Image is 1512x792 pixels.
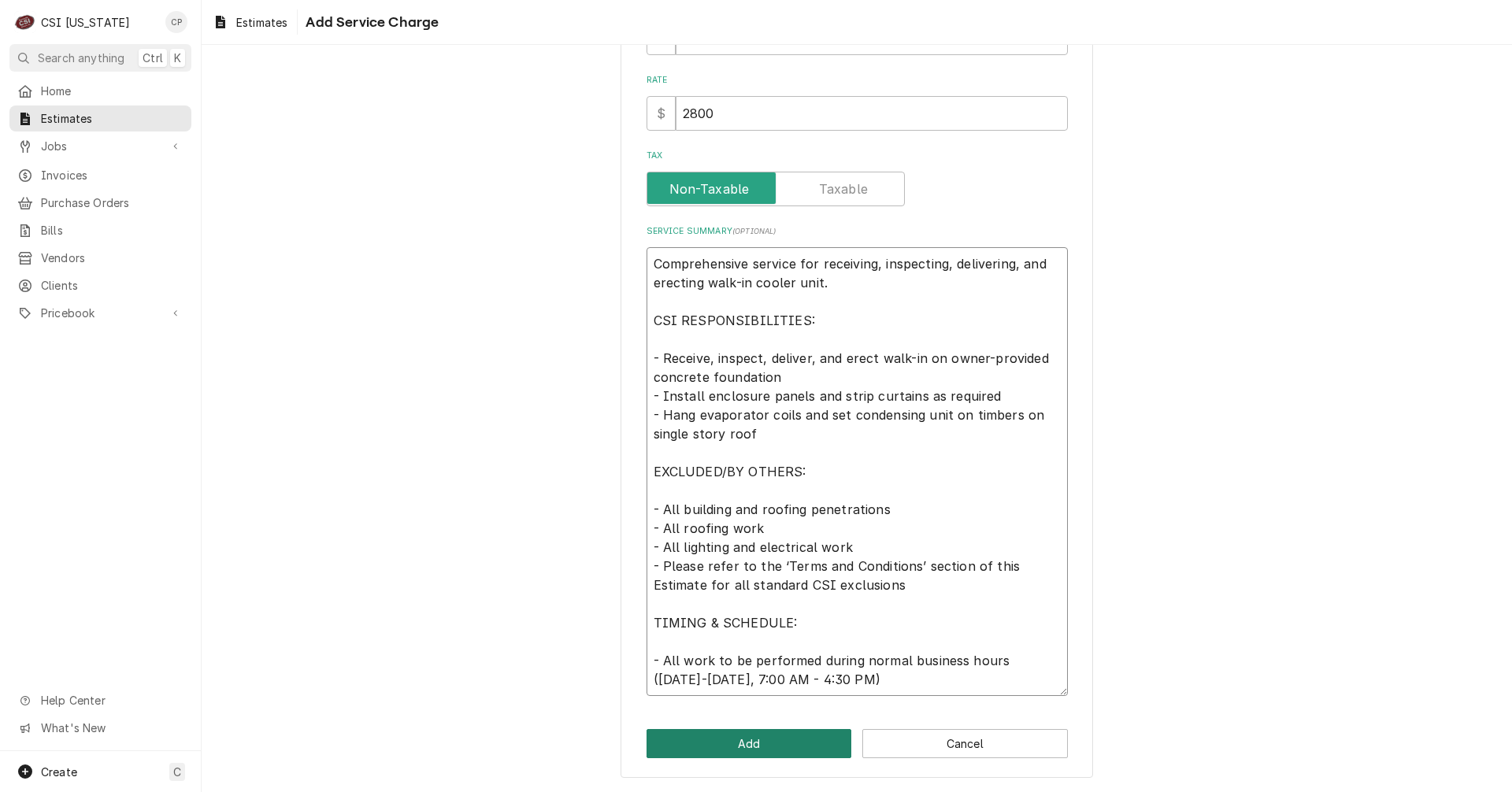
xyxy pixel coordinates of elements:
span: Pricebook [41,305,160,321]
button: Search anythingCtrlK [9,44,191,72]
span: Search anything [38,50,124,66]
a: Go to Help Center [9,687,191,713]
div: C [14,11,36,33]
span: Estimates [236,14,287,31]
span: ( optional ) [732,227,776,235]
label: Rate [647,74,1068,87]
a: Purchase Orders [9,190,191,216]
span: Jobs [41,138,160,154]
span: Vendors [41,250,183,266]
span: Add Service Charge [301,12,439,33]
span: Help Center [41,692,182,709]
a: Invoices [9,162,191,188]
span: What's New [41,720,182,736]
span: C [173,764,181,780]
label: Tax [647,150,1068,162]
div: CP [165,11,187,33]
div: CSI [US_STATE] [41,14,130,31]
a: Bills [9,217,191,243]
a: Estimates [206,9,294,35]
div: $ [647,96,676,131]
div: Button Group Row [647,729,1068,758]
span: Clients [41,277,183,294]
span: Ctrl [143,50,163,66]
div: CSI Kentucky's Avatar [14,11,36,33]
a: Home [9,78,191,104]
div: [object Object] [647,74,1068,130]
label: Service Summary [647,225,1068,238]
a: Vendors [9,245,191,271]
div: Tax [647,150,1068,205]
button: Add [647,729,852,758]
textarea: Comprehensive service for receiving, inspecting, delivering, and erecting walk-in cooler unit. CS... [647,247,1068,696]
a: Go to Jobs [9,133,191,159]
a: Estimates [9,105,191,131]
div: Service Summary [647,225,1068,695]
button: Cancel [862,729,1068,758]
span: Invoices [41,167,183,183]
a: Clients [9,272,191,298]
div: Craig Pierce's Avatar [165,11,187,33]
span: Create [41,765,77,779]
a: Go to What's New [9,715,191,741]
span: Purchase Orders [41,194,183,211]
div: Button Group [647,729,1068,758]
span: Home [41,83,183,99]
span: K [174,50,181,66]
span: Bills [41,222,183,239]
span: Estimates [41,110,183,127]
a: Go to Pricebook [9,300,191,326]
